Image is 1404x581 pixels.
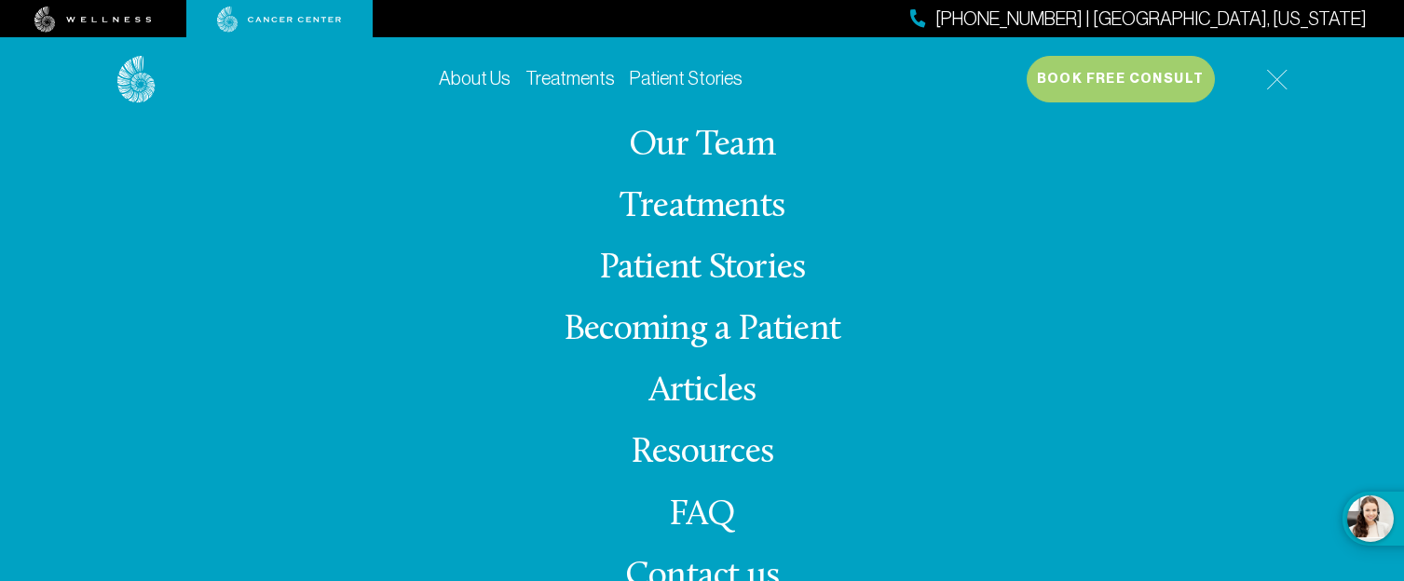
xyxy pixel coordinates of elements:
[1027,56,1215,102] button: Book Free Consult
[217,7,342,33] img: cancer center
[630,68,743,88] a: Patient Stories
[631,435,773,471] a: Resources
[439,68,511,88] a: About Us
[910,6,1367,33] a: [PHONE_NUMBER] | [GEOGRAPHIC_DATA], [US_STATE]
[34,7,152,33] img: wellness
[669,497,736,534] a: FAQ
[1266,69,1288,90] img: icon-hamburger
[935,6,1367,33] span: [PHONE_NUMBER] | [GEOGRAPHIC_DATA], [US_STATE]
[525,68,615,88] a: Treatments
[117,56,156,103] img: logo
[599,250,806,287] a: Patient Stories
[620,189,784,225] a: Treatments
[564,312,840,348] a: Becoming a Patient
[648,373,757,410] a: Articles
[629,128,775,164] a: Our Team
